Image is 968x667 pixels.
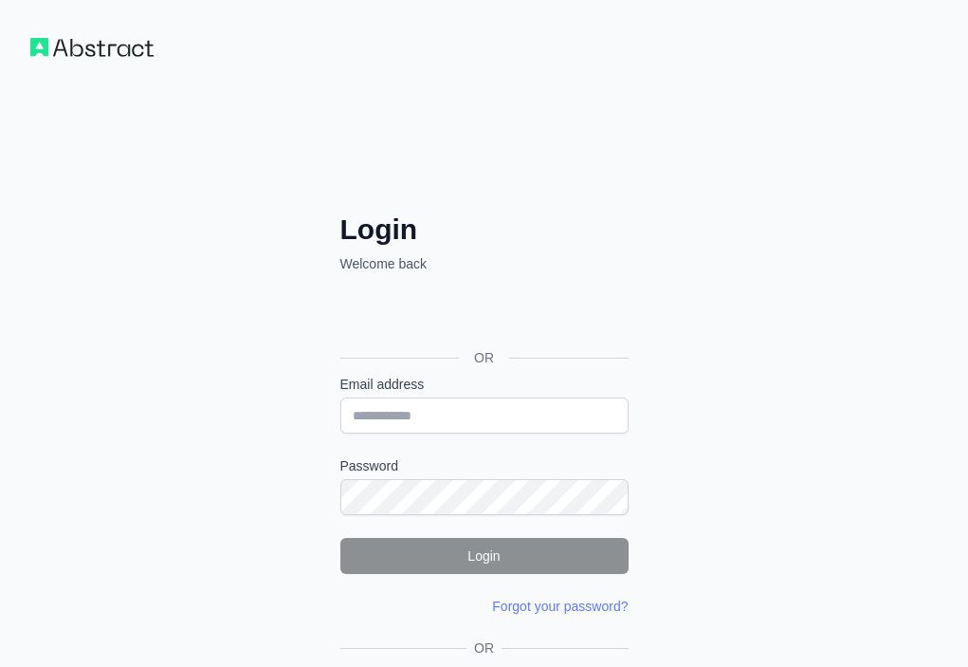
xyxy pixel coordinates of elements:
h2: Login [340,213,629,247]
label: Password [340,456,629,475]
span: OR [459,348,509,367]
a: Forgot your password? [492,599,628,614]
button: Login [340,538,629,574]
label: Email address [340,375,629,394]
img: Workflow [30,38,154,57]
p: Welcome back [340,254,629,273]
span: OR [466,639,502,658]
iframe: Przycisk Zaloguj się przez Google [331,294,634,336]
